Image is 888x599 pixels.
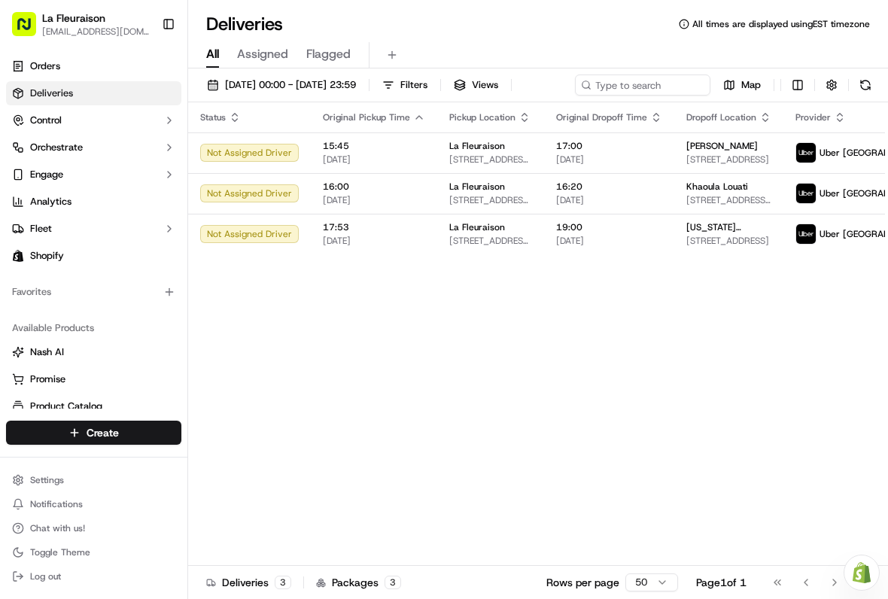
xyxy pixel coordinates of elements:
div: Deliveries [206,575,291,590]
span: [DATE] [556,235,662,247]
button: Chat with us! [6,518,181,539]
span: Provider [795,111,831,123]
a: Analytics [6,190,181,214]
span: Chat with us! [30,522,85,534]
span: 17:00 [556,140,662,152]
button: Product Catalog [6,394,181,418]
span: Promise [30,372,65,386]
button: Engage [6,163,181,187]
button: Control [6,108,181,132]
span: La Fleuraison [449,181,505,193]
button: Notifications [6,494,181,515]
span: Filters [400,78,427,92]
img: uber-new-logo.jpeg [796,224,816,244]
a: Nash AI [12,345,175,359]
span: Status [200,111,226,123]
img: uber-new-logo.jpeg [796,184,816,203]
span: [DATE] [556,194,662,206]
span: [DATE] [323,194,425,206]
button: Toggle Theme [6,542,181,563]
span: 16:20 [556,181,662,193]
button: Refresh [855,74,876,96]
span: Original Dropoff Time [556,111,647,123]
span: Create [87,425,119,440]
p: Rows per page [546,575,619,590]
button: Nash AI [6,340,181,364]
span: Log out [30,570,61,582]
button: La Fleuraison[EMAIL_ADDRESS][DOMAIN_NAME] [6,6,156,42]
button: Fleet [6,217,181,241]
span: Product Catalog [30,400,102,413]
span: [DATE] [556,154,662,166]
span: Original Pickup Time [323,111,410,123]
h1: Deliveries [206,12,283,36]
span: Fleet [30,222,52,236]
div: Page 1 of 1 [696,575,747,590]
span: [STREET_ADDRESS][PERSON_NAME] [686,194,771,206]
a: Promise [12,372,175,386]
span: [DATE] [323,235,425,247]
span: Orders [30,59,60,73]
span: [STREET_ADDRESS] [686,235,771,247]
span: [STREET_ADDRESS][PERSON_NAME] [449,194,532,206]
img: Shopify logo [12,250,24,262]
span: [STREET_ADDRESS][PERSON_NAME] [449,235,532,247]
div: Available Products [6,316,181,340]
a: Orders [6,54,181,78]
div: 3 [275,576,291,589]
span: Orchestrate [30,141,83,154]
span: Control [30,114,62,127]
div: Favorites [6,280,181,304]
button: Create [6,421,181,445]
button: Orchestrate [6,135,181,160]
span: La Fleuraison [449,221,505,233]
span: 15:45 [323,140,425,152]
div: 3 [385,576,401,589]
span: Pickup Location [449,111,515,123]
button: [DATE] 00:00 - [DATE] 23:59 [200,74,363,96]
a: Shopify [6,244,181,268]
span: La Fleuraison [449,140,505,152]
button: Filters [376,74,434,96]
button: Settings [6,470,181,491]
button: Log out [6,566,181,587]
span: [STREET_ADDRESS] [686,154,771,166]
span: [US_STATE][PERSON_NAME] [686,221,771,233]
span: Toggle Theme [30,546,90,558]
span: Analytics [30,195,71,208]
input: Type to search [575,74,710,96]
span: Settings [30,474,64,486]
span: Views [472,78,498,92]
span: Engage [30,168,63,181]
span: Map [741,78,761,92]
span: Nash AI [30,345,64,359]
span: Flagged [306,45,351,63]
span: [STREET_ADDRESS][PERSON_NAME] [449,154,532,166]
button: Views [447,74,505,96]
span: All times are displayed using EST timezone [692,18,870,30]
a: Deliveries [6,81,181,105]
span: [DATE] [323,154,425,166]
span: Notifications [30,498,83,510]
button: [EMAIL_ADDRESS][DOMAIN_NAME] [42,26,150,38]
div: Packages [316,575,401,590]
span: Assigned [237,45,288,63]
span: 17:53 [323,221,425,233]
span: 16:00 [323,181,425,193]
button: Promise [6,367,181,391]
span: 19:00 [556,221,662,233]
span: All [206,45,219,63]
span: Shopify [30,249,64,263]
img: uber-new-logo.jpeg [796,143,816,163]
span: Khaoula Louati [686,181,748,193]
span: Dropoff Location [686,111,756,123]
span: Deliveries [30,87,73,100]
span: [DATE] 00:00 - [DATE] 23:59 [225,78,356,92]
a: Product Catalog [12,400,175,413]
button: La Fleuraison [42,11,105,26]
span: [PERSON_NAME] [686,140,758,152]
button: Map [716,74,768,96]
